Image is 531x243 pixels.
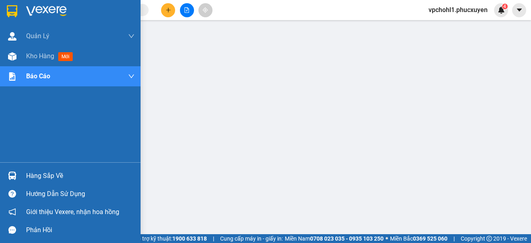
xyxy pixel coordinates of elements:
span: question-circle [8,190,16,198]
img: warehouse-icon [8,52,16,61]
sup: 4 [502,4,508,9]
span: down [128,33,135,39]
span: | [213,234,214,243]
div: Phản hồi [26,224,135,236]
span: Kho hàng [26,52,54,60]
span: Hỗ trợ kỹ thuật: [134,234,207,243]
img: warehouse-icon [8,172,16,180]
span: caret-down [516,6,523,14]
strong: 0708 023 035 - 0935 103 250 [310,235,384,242]
span: 4 [503,4,506,9]
span: Miền Bắc [390,234,447,243]
span: plus [165,7,171,13]
span: notification [8,208,16,216]
button: file-add [180,3,194,17]
span: Báo cáo [26,71,50,81]
div: Hàng sắp về [26,170,135,182]
img: icon-new-feature [498,6,505,14]
span: copyright [486,236,492,241]
span: | [453,234,455,243]
span: Miền Nam [285,234,384,243]
span: mới [58,52,73,61]
span: Quản Lý [26,31,49,41]
button: plus [161,3,175,17]
button: caret-down [512,3,526,17]
span: Cung cấp máy in - giấy in: [220,234,283,243]
strong: 1900 633 818 [172,235,207,242]
div: Hướng dẫn sử dụng [26,188,135,200]
span: aim [202,7,208,13]
span: vpchohl1.phucxuyen [422,5,494,15]
span: file-add [184,7,190,13]
strong: 0369 525 060 [413,235,447,242]
span: Giới thiệu Vexere, nhận hoa hồng [26,207,119,217]
img: warehouse-icon [8,32,16,41]
img: logo-vxr [7,5,17,17]
span: down [128,73,135,80]
button: aim [198,3,212,17]
img: solution-icon [8,72,16,81]
span: message [8,226,16,234]
span: ⚪️ [386,237,388,240]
